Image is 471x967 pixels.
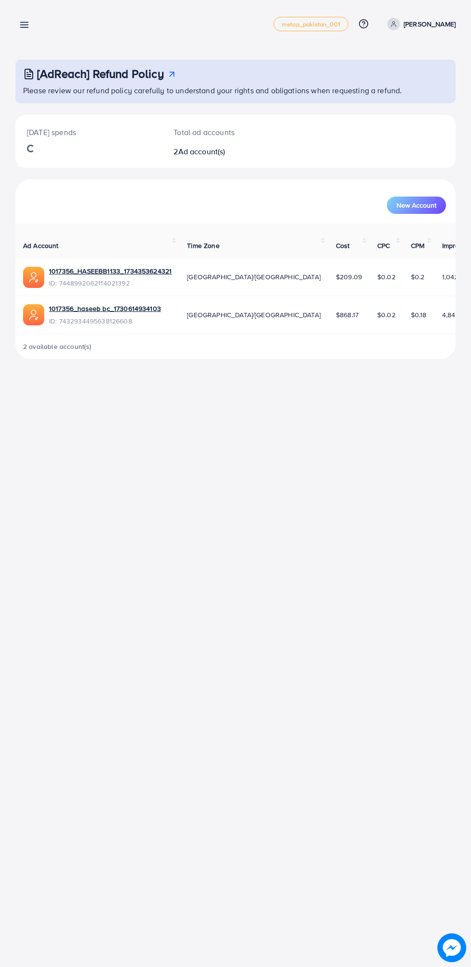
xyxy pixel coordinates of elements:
[437,933,466,962] img: image
[336,241,350,250] span: Cost
[174,126,260,138] p: Total ad accounts
[411,241,424,250] span: CPM
[387,197,446,214] button: New Account
[336,310,359,320] span: $868.17
[37,67,164,81] h3: [AdReach] Refund Policy
[377,310,396,320] span: $0.02
[187,310,321,320] span: [GEOGRAPHIC_DATA]/[GEOGRAPHIC_DATA]
[411,310,427,320] span: $0.18
[23,267,44,288] img: ic-ads-acc.e4c84228.svg
[397,202,436,209] span: New Account
[187,241,219,250] span: Time Zone
[27,126,150,138] p: [DATE] spends
[282,21,340,27] span: metap_pakistan_001
[336,272,362,282] span: $209.09
[273,17,348,31] a: metap_pakistan_001
[23,241,59,250] span: Ad Account
[23,85,450,96] p: Please review our refund policy carefully to understand your rights and obligations when requesti...
[411,272,425,282] span: $0.2
[178,146,225,157] span: Ad account(s)
[49,266,172,276] a: 1017356_HASEEBB1133_1734353624321
[49,278,172,288] span: ID: 7448992062114021392
[49,304,161,313] a: 1017356_haseeb bc_1730614934103
[49,316,161,326] span: ID: 7432934495638126608
[174,147,260,156] h2: 2
[23,304,44,325] img: ic-ads-acc.e4c84228.svg
[377,241,390,250] span: CPC
[187,272,321,282] span: [GEOGRAPHIC_DATA]/[GEOGRAPHIC_DATA]
[404,18,456,30] p: [PERSON_NAME]
[377,272,396,282] span: $0.02
[384,18,456,30] a: [PERSON_NAME]
[23,342,92,351] span: 2 available account(s)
